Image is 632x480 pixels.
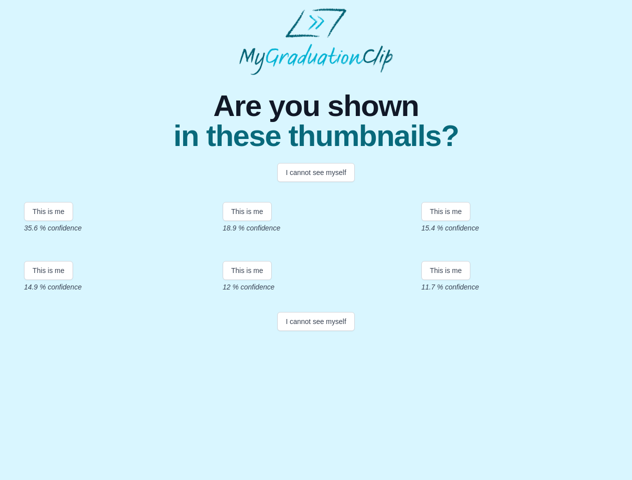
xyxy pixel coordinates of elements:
button: This is me [223,261,272,280]
button: This is me [421,202,470,221]
p: 14.9 % confidence [24,282,211,292]
button: This is me [421,261,470,280]
button: This is me [223,202,272,221]
button: This is me [24,261,73,280]
button: This is me [24,202,73,221]
button: I cannot see myself [277,312,355,331]
p: 15.4 % confidence [421,223,608,233]
p: 11.7 % confidence [421,282,608,292]
span: in these thumbnails? [173,121,458,151]
p: 35.6 % confidence [24,223,211,233]
p: 12 % confidence [223,282,409,292]
button: I cannot see myself [277,163,355,182]
img: MyGraduationClip [239,8,393,75]
p: 18.9 % confidence [223,223,409,233]
span: Are you shown [173,91,458,121]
